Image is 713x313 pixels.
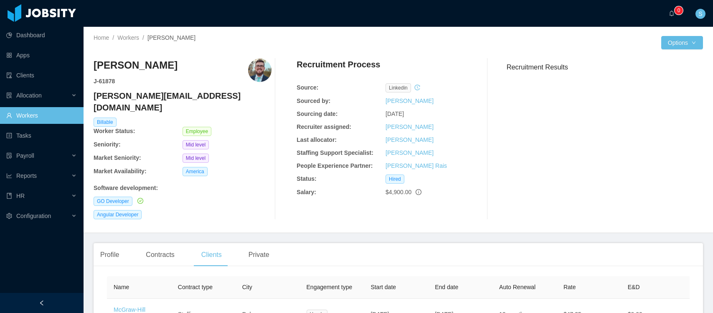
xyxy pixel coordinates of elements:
[307,284,353,290] span: Engagement type
[6,107,77,124] a: icon: userWorkers
[297,123,351,130] b: Recruiter assigned:
[698,9,702,19] span: S
[142,34,144,41] span: /
[242,243,276,267] div: Private
[183,140,209,149] span: Mid level
[297,149,373,156] b: Staffing Support Specialist:
[297,189,316,195] b: Salary:
[94,128,135,134] b: Worker Status:
[16,213,51,219] span: Configuration
[297,175,316,182] b: Status:
[183,154,209,163] span: Mid level
[6,92,12,98] i: icon: solution
[499,284,535,290] span: Auto Renewal
[94,168,147,174] b: Market Availability:
[139,243,181,267] div: Contracts
[563,284,576,290] span: Rate
[297,59,380,70] h4: Recruitment Process
[114,284,129,290] span: Name
[297,97,330,104] b: Sourced by:
[386,110,404,117] span: [DATE]
[386,174,404,184] span: Hired
[6,193,12,199] i: icon: book
[6,47,77,64] a: icon: appstoreApps
[507,62,703,72] h3: Recruitment Results
[94,185,158,191] b: Software development :
[414,85,420,90] i: icon: history
[6,27,77,44] a: icon: pie-chartDashboard
[6,213,12,219] i: icon: setting
[94,90,271,113] h4: [PERSON_NAME][EMAIL_ADDRESS][DOMAIN_NAME]
[297,84,318,91] b: Source:
[669,10,675,16] i: icon: bell
[6,173,12,179] i: icon: line-chart
[137,198,143,204] i: icon: check-circle
[94,118,117,127] span: Billable
[16,92,42,99] span: Allocation
[297,136,337,143] b: Last allocator:
[386,162,447,169] a: [PERSON_NAME] Rais
[94,154,141,161] b: Market Seniority:
[178,284,213,290] span: Contract type
[94,243,126,267] div: Profile
[16,192,25,199] span: HR
[661,36,703,49] button: Optionsicon: down
[386,136,434,143] a: [PERSON_NAME]
[297,110,337,117] b: Sourcing date:
[94,141,121,148] b: Seniority:
[386,149,434,156] a: [PERSON_NAME]
[136,198,143,204] a: icon: check-circle
[416,189,421,195] span: info-circle
[435,284,458,290] span: End date
[386,189,411,195] span: $4,900.00
[16,172,37,179] span: Reports
[386,97,434,104] a: [PERSON_NAME]
[386,123,434,130] a: [PERSON_NAME]
[183,167,208,176] span: America
[386,83,411,92] span: linkedin
[6,153,12,159] i: icon: file-protect
[370,284,396,290] span: Start date
[94,210,142,219] span: Angular Developer
[112,34,114,41] span: /
[6,127,77,144] a: icon: profileTasks
[628,284,640,290] span: E&D
[675,6,683,15] sup: 0
[16,152,34,159] span: Payroll
[6,67,77,84] a: icon: auditClients
[94,197,132,206] span: GO Developer
[242,284,252,290] span: City
[248,59,271,82] img: 78c448da-5eb1-4259-814c-966c646c38f0_67338f39d5ea2-400w.png
[117,34,139,41] a: Workers
[94,34,109,41] a: Home
[94,59,178,72] h3: [PERSON_NAME]
[147,34,195,41] span: [PERSON_NAME]
[94,78,115,85] strong: J- 61878
[183,127,211,136] span: Employee
[297,162,373,169] b: People Experience Partner:
[195,243,228,267] div: Clients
